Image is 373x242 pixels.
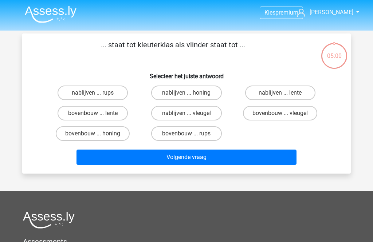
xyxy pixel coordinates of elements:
[275,9,298,16] span: premium
[56,126,130,141] label: bovenbouw ... honing
[245,86,315,100] label: nablijven ... lente
[151,106,221,120] label: nablijven ... vleugel
[58,86,128,100] label: nablijven ... rups
[151,126,221,141] label: bovenbouw ... rups
[151,86,221,100] label: nablijven ... honing
[321,42,348,60] div: 05:00
[34,39,312,61] p: ... staat tot kleuterklas als vlinder staat tot ...
[260,8,303,17] a: Kiespremium
[25,6,76,23] img: Assessly
[294,8,354,17] a: [PERSON_NAME]
[243,106,317,120] label: bovenbouw ... vleugel
[76,150,297,165] button: Volgende vraag
[34,67,339,80] h6: Selecteer het juiste antwoord
[264,9,275,16] span: Kies
[23,211,75,229] img: Assessly logo
[58,106,128,120] label: bovenbouw ... lente
[310,9,353,16] span: [PERSON_NAME]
